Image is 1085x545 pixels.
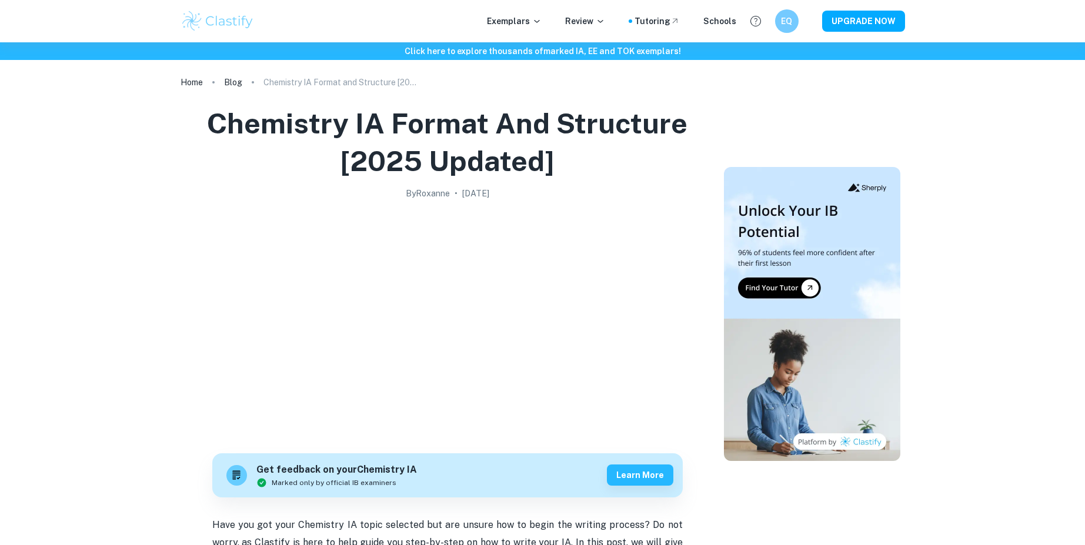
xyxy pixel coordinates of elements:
[822,11,905,32] button: UPGRADE NOW
[256,463,417,477] h6: Get feedback on your Chemistry IA
[263,76,416,89] p: Chemistry IA Format and Structure [2025 updated]
[181,74,203,91] a: Home
[780,15,793,28] h6: EQ
[775,9,799,33] button: EQ
[185,105,710,180] h1: Chemistry IA Format and Structure [2025 updated]
[462,187,489,200] h2: [DATE]
[224,74,242,91] a: Blog
[703,15,736,28] a: Schools
[607,464,673,486] button: Learn more
[181,9,255,33] img: Clastify logo
[746,11,766,31] button: Help and Feedback
[212,453,683,497] a: Get feedback on yourChemistry IAMarked only by official IB examinersLearn more
[406,187,450,200] h2: By Roxanne
[2,45,1083,58] h6: Click here to explore thousands of marked IA, EE and TOK exemplars !
[487,15,542,28] p: Exemplars
[724,167,900,461] img: Thumbnail
[212,205,683,440] img: Chemistry IA Format and Structure [2025 updated] cover image
[455,187,458,200] p: •
[272,477,396,488] span: Marked only by official IB examiners
[565,15,605,28] p: Review
[635,15,680,28] a: Tutoring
